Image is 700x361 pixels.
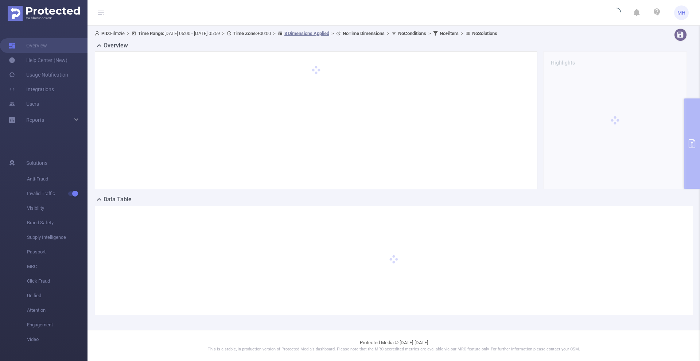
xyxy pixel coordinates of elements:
span: Engagement [27,318,87,332]
span: Invalid Traffic [27,186,87,201]
span: Attention [27,303,87,318]
b: No Time Dimensions [343,31,385,36]
b: Time Zone: [233,31,257,36]
span: Click Fraud [27,274,87,288]
span: > [220,31,227,36]
i: icon: loading [612,8,621,18]
a: Usage Notification [9,67,68,82]
u: 8 Dimensions Applied [284,31,329,36]
h2: Data Table [104,195,132,204]
span: Unified [27,288,87,303]
b: PID: [101,31,110,36]
span: Anti-Fraud [27,172,87,186]
span: Solutions [26,156,47,170]
span: Filmzie [DATE] 05:00 - [DATE] 05:59 +00:00 [95,31,497,36]
span: MRC [27,259,87,274]
a: Users [9,97,39,111]
a: Help Center (New) [9,53,67,67]
footer: Protected Media © [DATE]-[DATE] [87,330,700,361]
span: Supply Intelligence [27,230,87,245]
span: > [271,31,278,36]
h2: Overview [104,41,128,50]
span: Reports [26,117,44,123]
span: > [385,31,392,36]
p: This is a stable, in production version of Protected Media's dashboard. Please note that the MRC ... [106,346,682,353]
b: No Conditions [398,31,426,36]
span: MH [677,5,685,20]
b: No Filters [440,31,459,36]
span: > [125,31,132,36]
span: Video [27,332,87,347]
span: Passport [27,245,87,259]
span: Visibility [27,201,87,216]
b: No Solutions [472,31,497,36]
b: Time Range: [138,31,164,36]
a: Reports [26,113,44,127]
img: Protected Media [8,6,80,21]
span: > [426,31,433,36]
span: > [329,31,336,36]
span: > [459,31,466,36]
i: icon: user [95,31,101,36]
a: Integrations [9,82,54,97]
span: Brand Safety [27,216,87,230]
a: Overview [9,38,47,53]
